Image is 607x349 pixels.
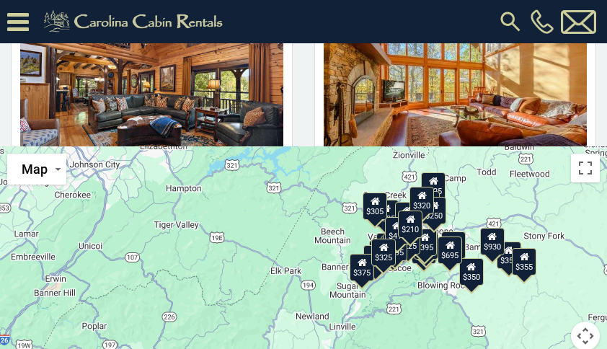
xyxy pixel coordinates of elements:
[497,9,523,35] img: search-regular.svg
[480,227,505,255] div: $930
[363,192,387,219] div: $305
[396,227,420,255] div: $225
[350,254,374,281] div: $375
[438,236,462,263] div: $695
[412,228,437,255] div: $395
[371,238,396,265] div: $325
[22,162,48,177] span: Map
[414,231,438,259] div: $675
[497,241,521,268] div: $355
[527,9,557,34] a: [PHONE_NUMBER]
[571,154,600,182] button: Toggle fullscreen view
[398,210,422,237] div: $210
[36,7,235,36] img: Khaki-logo.png
[385,217,409,244] div: $410
[512,247,536,275] div: $355
[395,202,420,229] div: $565
[409,186,434,213] div: $320
[421,172,446,199] div: $525
[363,245,388,273] div: $330
[459,257,484,285] div: $350
[412,236,436,263] div: $315
[441,231,466,258] div: $380
[422,197,446,224] div: $250
[7,154,66,185] button: Change map style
